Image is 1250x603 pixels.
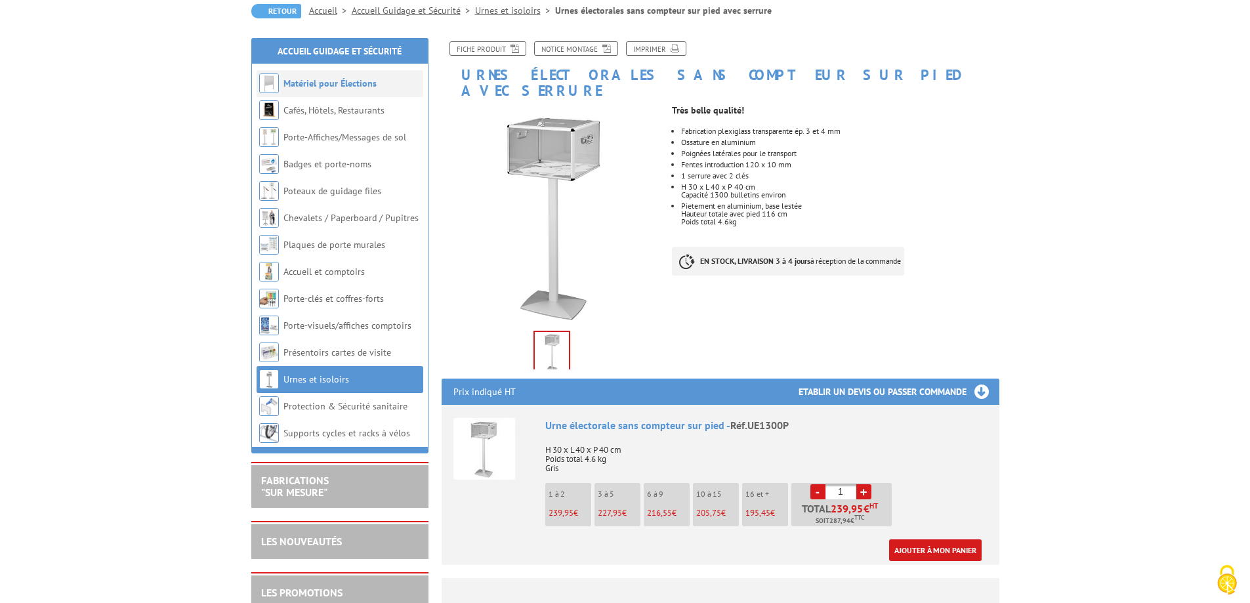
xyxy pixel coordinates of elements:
p: 10 à 15 [696,489,739,499]
span: Réf.UE1300P [730,419,789,432]
img: Chevalets / Paperboard / Pupitres [259,208,279,228]
a: Imprimer [626,41,686,56]
li: Fentes introduction 120 x 10 mm [681,161,999,169]
img: Urne électorale sans compteur sur pied [453,418,515,480]
a: Porte-Affiches/Messages de sol [283,131,406,143]
a: Cafés, Hôtels, Restaurants [283,104,385,116]
p: € [598,509,640,518]
a: LES PROMOTIONS [261,586,343,599]
img: Porte-Affiches/Messages de sol [259,127,279,147]
img: Plaques de porte murales [259,235,279,255]
img: Accueil et comptoirs [259,262,279,281]
strong: EN STOCK, LIVRAISON 3 à 4 jours [700,256,810,266]
p: H 30 x L 40 x P 40 cm [681,183,999,191]
p: € [745,509,788,518]
button: Cookies (fenêtre modale) [1204,558,1250,603]
p: Capacité 1300 bulletins environ [681,191,999,199]
p: H 30 x L 40 x P 40 cm Poids total 4.6 kg Gris [545,436,988,473]
h1: Urnes électorales sans compteur sur pied avec serrure [432,41,1009,98]
p: € [696,509,739,518]
a: LES NOUVEAUTÉS [261,535,342,548]
img: Protection & Sécurité sanitaire [259,396,279,416]
li: 1 serrure avec 2 clés [681,172,999,180]
p: Total [795,503,892,526]
img: Cookies (fenêtre modale) [1211,564,1243,596]
span: 227,95 [598,507,622,518]
img: urnes_et_isoloirs_ue1300p.jpg [535,332,569,373]
h3: Etablir un devis ou passer commande [799,379,999,405]
a: Porte-clés et coffres-forts [283,293,384,304]
a: Fiche produit [449,41,526,56]
p: 6 à 9 [647,489,690,499]
a: Accueil Guidage et Sécurité [278,45,402,57]
img: Urnes et isoloirs [259,369,279,389]
img: Porte-clés et coffres-forts [259,289,279,308]
a: FABRICATIONS"Sur Mesure" [261,474,329,499]
span: 195,45 [745,507,770,518]
p: Poids total 4.6kg [681,218,999,226]
span: Soit € [816,516,864,526]
a: Chevalets / Paperboard / Pupitres [283,212,419,224]
a: Accueil et comptoirs [283,266,365,278]
li: Urnes électorales sans compteur sur pied avec serrure [555,4,772,17]
img: Porte-visuels/affiches comptoirs [259,316,279,335]
li: Poignées latérales pour le transport [681,150,999,157]
span: € [864,503,869,514]
img: Présentoirs cartes de visite [259,343,279,362]
a: Retour [251,4,301,18]
span: 239,95 [831,503,864,514]
img: Supports cycles et racks à vélos [259,423,279,443]
span: 216,55 [647,507,672,518]
img: Poteaux de guidage files [259,181,279,201]
span: 239,95 [549,507,573,518]
a: + [856,484,871,499]
a: Matériel pour Élections [283,77,377,89]
span: 287,94 [829,516,850,526]
a: Plaques de porte murales [283,239,385,251]
p: 1 à 2 [549,489,591,499]
a: Urnes et isoloirs [475,5,555,16]
a: Présentoirs cartes de visite [283,346,391,358]
a: Supports cycles et racks à vélos [283,427,410,439]
div: Urne électorale sans compteur sur pied - [545,418,988,433]
li: Ossature en aluminium [681,138,999,146]
a: Accueil Guidage et Sécurité [352,5,475,16]
a: Protection & Sécurité sanitaire [283,400,407,412]
a: Badges et porte-noms [283,158,371,170]
p: Prix indiqué HT [453,379,516,405]
img: urnes_et_isoloirs_ue1300p.jpg [442,105,663,326]
p: € [647,509,690,518]
a: Accueil [309,5,352,16]
img: Matériel pour Élections [259,73,279,93]
span: 205,75 [696,507,721,518]
a: Porte-visuels/affiches comptoirs [283,320,411,331]
a: Urnes et isoloirs [283,373,349,385]
a: Poteaux de guidage files [283,185,381,197]
strong: Très belle qualité! [672,104,744,116]
p: 16 et + [745,489,788,499]
a: - [810,484,825,499]
a: Notice Montage [534,41,618,56]
img: Badges et porte-noms [259,154,279,174]
li: Fabrication plexiglass transparente ép. 3 et 4 mm [681,127,999,135]
p: 3 à 5 [598,489,640,499]
a: Ajouter à mon panier [889,539,982,561]
p: à réception de la commande [672,247,904,276]
p: Pietement en aluminium, base lestée Hauteur totale avec pied 116 cm [681,202,999,218]
sup: TTC [854,514,864,521]
p: € [549,509,591,518]
img: Cafés, Hôtels, Restaurants [259,100,279,120]
sup: HT [869,501,878,510]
